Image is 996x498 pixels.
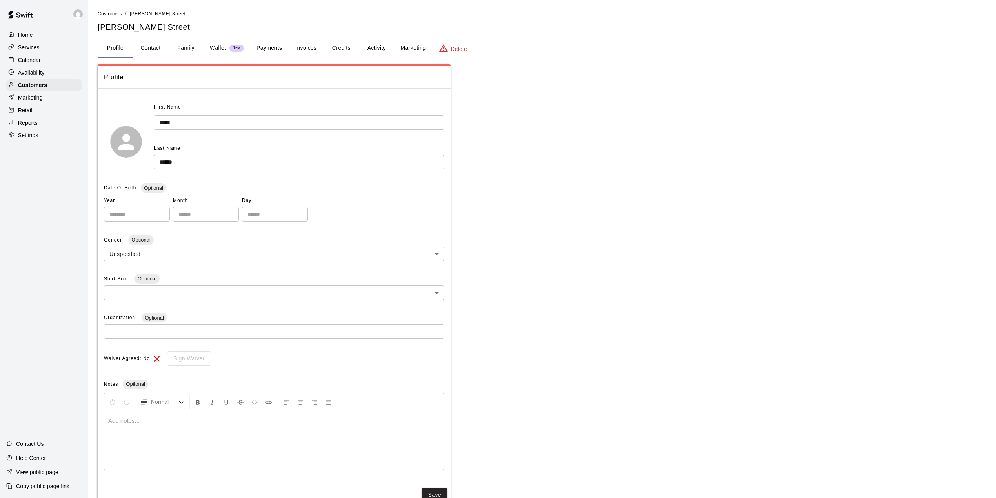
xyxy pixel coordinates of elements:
a: Marketing [6,92,82,104]
span: Month [173,194,239,207]
p: Contact Us [16,440,44,448]
div: To sign waivers in admin, this feature must be enabled in general settings [162,351,211,366]
p: Marketing [18,94,43,102]
span: [PERSON_NAME] Street [130,11,185,16]
a: Home [6,29,82,41]
button: Activity [359,39,394,58]
span: Notes [104,382,118,387]
span: Optional [128,237,153,243]
a: Calendar [6,54,82,66]
span: Shirt Size [104,276,130,282]
p: Delete [451,45,467,53]
button: Credits [324,39,359,58]
button: Redo [120,395,133,409]
button: Contact [133,39,168,58]
span: Day [242,194,308,207]
span: Year [104,194,170,207]
span: Organization [104,315,137,320]
button: Family [168,39,204,58]
button: Marketing [394,39,432,58]
button: Formatting Options [137,395,188,409]
div: Unspecified [104,247,444,261]
span: Optional [134,276,160,282]
p: View public page [16,468,58,476]
a: Reports [6,117,82,129]
p: Settings [18,131,38,139]
a: Services [6,42,82,53]
span: Profile [104,72,444,82]
a: Customers [98,10,122,16]
p: Customers [18,81,47,89]
p: Wallet [210,44,226,52]
p: Home [18,31,33,39]
a: Settings [6,129,82,141]
span: Optional [142,315,167,321]
p: Services [18,44,40,51]
a: Retail [6,104,82,116]
p: Copy public page link [16,482,69,490]
span: Customers [98,11,122,16]
h5: [PERSON_NAME] Street [98,22,987,33]
span: First Name [154,101,181,114]
p: Help Center [16,454,46,462]
span: Last Name [154,145,180,151]
button: Justify Align [322,395,335,409]
a: Availability [6,67,82,78]
nav: breadcrumb [98,9,987,18]
span: Optional [123,381,148,387]
button: Invoices [288,39,324,58]
button: Format Bold [191,395,205,409]
button: Insert Code [248,395,261,409]
button: Format Underline [220,395,233,409]
button: Undo [106,395,119,409]
button: Payments [250,39,288,58]
button: Center Align [294,395,307,409]
span: Gender [104,237,124,243]
div: Joe Florio [72,6,88,22]
img: Joe Florio [73,9,83,19]
button: Right Align [308,395,321,409]
p: Retail [18,106,33,114]
p: Availability [18,69,45,76]
button: Format Italics [205,395,219,409]
span: Waiver Agreed: No [104,353,150,365]
button: Profile [98,39,133,58]
a: Customers [6,79,82,91]
li: / [125,9,127,18]
p: Reports [18,119,38,127]
span: Date Of Birth [104,185,136,191]
button: Insert Link [262,395,275,409]
div: basic tabs example [98,39,987,58]
span: New [229,45,244,51]
button: Left Align [280,395,293,409]
span: Optional [141,185,166,191]
button: Format Strikethrough [234,395,247,409]
span: Normal [151,398,178,406]
p: Calendar [18,56,41,64]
